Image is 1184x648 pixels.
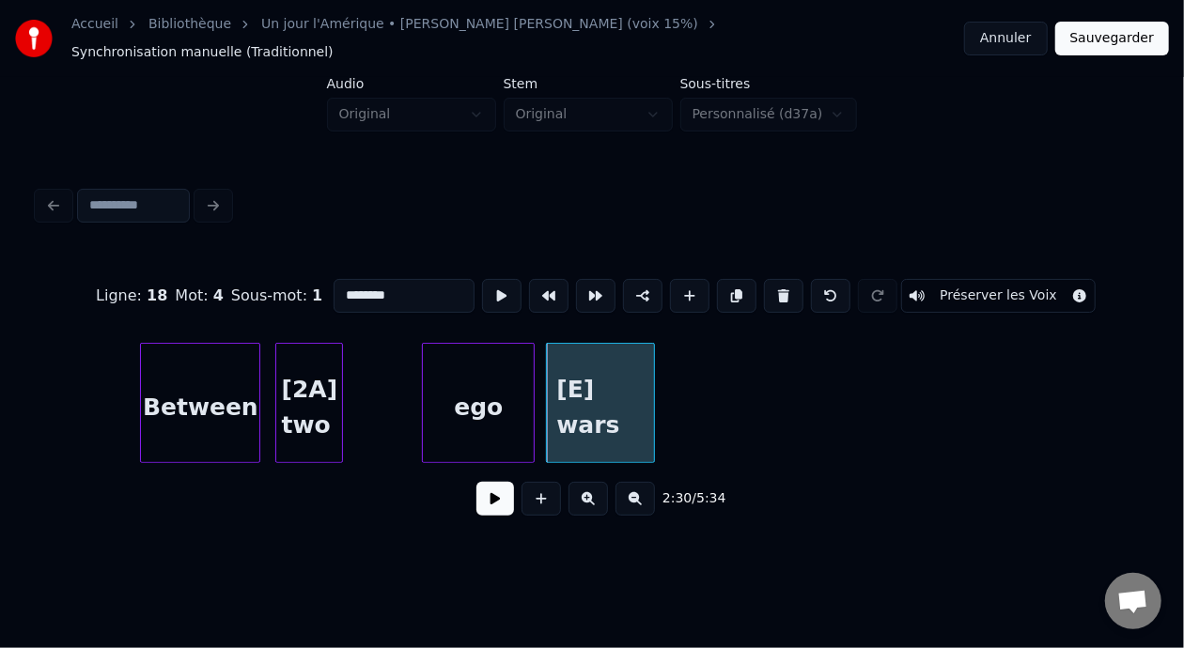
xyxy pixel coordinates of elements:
div: Sous-mot : [231,285,322,307]
span: 5:34 [696,489,725,508]
a: Un jour l'Amérique • [PERSON_NAME] [PERSON_NAME] (voix 15%) [261,15,698,34]
span: 2:30 [662,489,692,508]
div: / [662,489,708,508]
div: Mot : [175,285,224,307]
label: Audio [327,77,496,90]
a: Bibliothèque [148,15,231,34]
span: Synchronisation manuelle (Traditionnel) [71,43,334,62]
span: 18 [147,286,167,304]
nav: breadcrumb [71,15,964,62]
div: Ligne : [96,285,167,307]
div: Ouvrir le chat [1105,573,1161,629]
a: Accueil [71,15,118,34]
img: youka [15,20,53,57]
label: Sous-titres [680,77,858,90]
span: 4 [213,286,224,304]
button: Annuler [964,22,1047,55]
button: Sauvegarder [1055,22,1169,55]
button: Toggle [901,279,1096,313]
label: Stem [504,77,673,90]
span: 1 [312,286,322,304]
